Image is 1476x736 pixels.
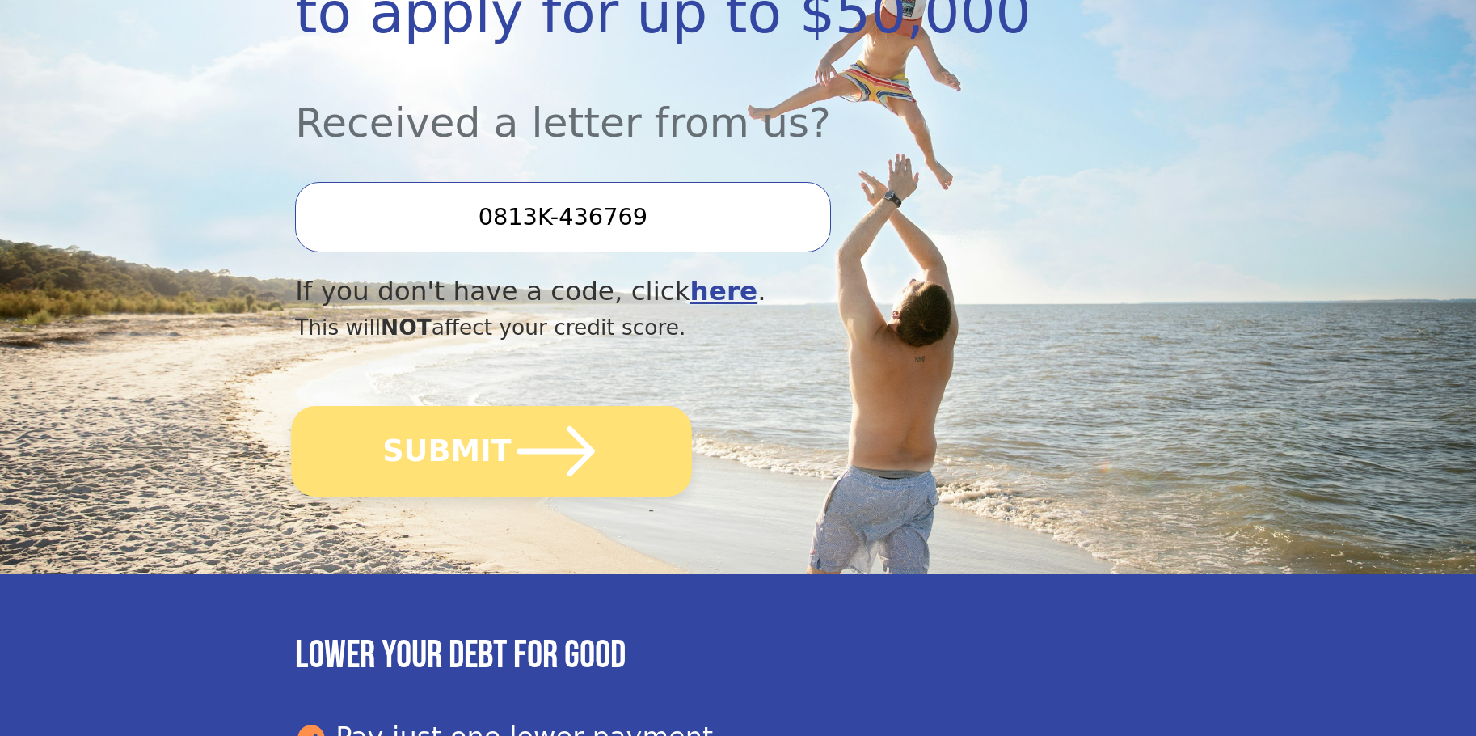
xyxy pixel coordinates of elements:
[295,272,1048,311] div: If you don't have a code, click .
[291,406,692,497] button: SUBMIT
[381,315,432,340] span: NOT
[690,276,758,307] a: here
[295,55,1048,153] div: Received a letter from us?
[295,311,1048,344] div: This will affect your credit score.
[295,632,1181,679] h3: Lower your debt for good
[295,182,830,252] input: Enter your Offer Code:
